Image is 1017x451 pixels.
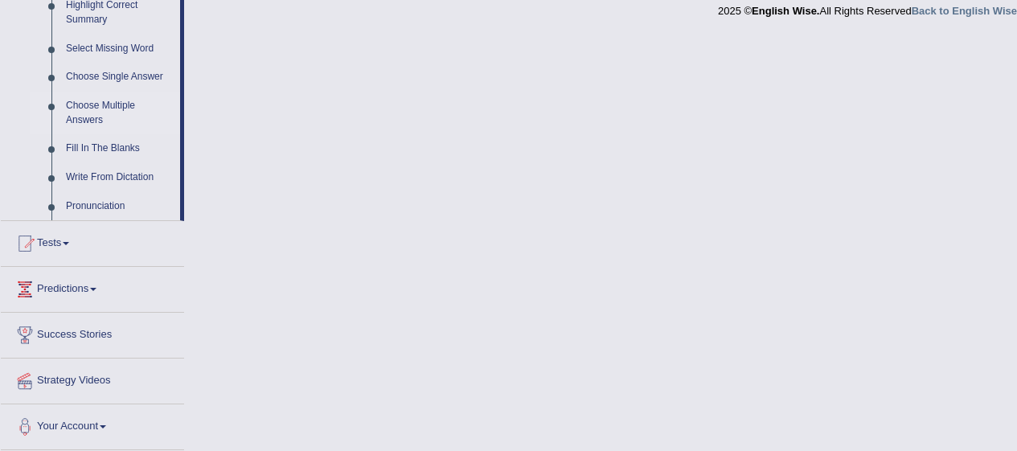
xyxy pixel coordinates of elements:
a: Your Account [1,404,184,445]
strong: English Wise. [752,5,819,17]
a: Fill In The Blanks [59,134,180,163]
a: Pronunciation [59,192,180,221]
a: Success Stories [1,313,184,353]
a: Select Missing Word [59,35,180,64]
a: Choose Single Answer [59,63,180,92]
a: Tests [1,221,184,261]
a: Strategy Videos [1,359,184,399]
a: Predictions [1,267,184,307]
a: Write From Dictation [59,163,180,192]
a: Choose Multiple Answers [59,92,180,134]
a: Back to English Wise [912,5,1017,17]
